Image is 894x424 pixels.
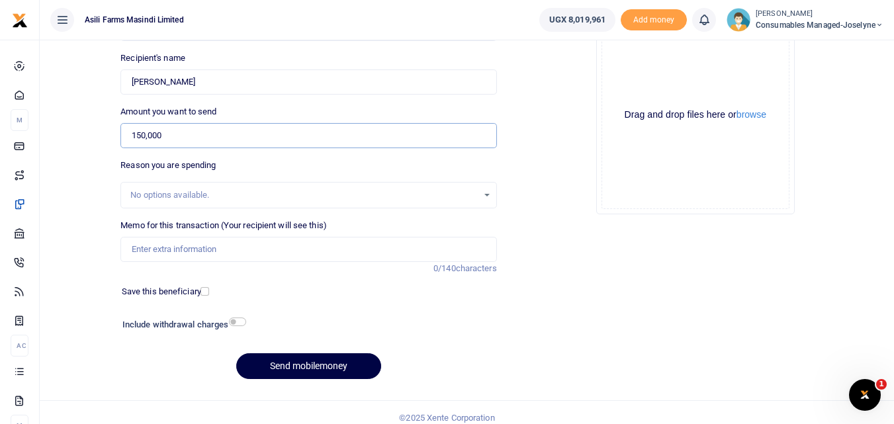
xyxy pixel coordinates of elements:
input: Enter extra information [120,237,496,262]
h6: Include withdrawal charges [122,319,240,330]
small: [PERSON_NAME] [756,9,883,20]
label: Save this beneficiary [122,285,201,298]
span: Asili Farms Masindi Limited [79,14,189,26]
a: logo-small logo-large logo-large [12,15,28,24]
button: Send mobilemoney [236,353,381,379]
label: Amount you want to send [120,105,216,118]
div: Drag and drop files here or [602,108,789,121]
iframe: Intercom live chat [849,379,881,411]
li: Ac [11,335,28,357]
li: Wallet ballance [534,8,621,32]
li: Toup your wallet [621,9,687,31]
span: Add money [621,9,687,31]
div: File Uploader [596,16,795,214]
label: Recipient's name [120,52,185,65]
span: 1 [876,379,887,390]
div: No options available. [130,189,477,202]
span: UGX 8,019,961 [549,13,605,26]
li: M [11,109,28,131]
label: Memo for this transaction (Your recipient will see this) [120,219,327,232]
label: Reason you are spending [120,159,216,172]
span: Consumables managed-Joselyne [756,19,883,31]
input: UGX [120,123,496,148]
a: profile-user [PERSON_NAME] Consumables managed-Joselyne [727,8,883,32]
img: logo-small [12,13,28,28]
span: 0/140 [433,263,456,273]
a: Add money [621,14,687,24]
a: UGX 8,019,961 [539,8,615,32]
input: Loading name... [120,69,496,95]
img: profile-user [727,8,750,32]
span: characters [456,263,497,273]
button: browse [737,110,766,119]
